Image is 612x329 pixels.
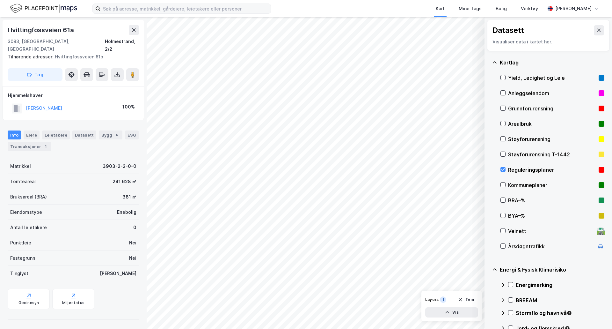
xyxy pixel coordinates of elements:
div: BRA–% [508,197,596,204]
div: 3083, [GEOGRAPHIC_DATA], [GEOGRAPHIC_DATA] [8,38,105,53]
div: Info [8,131,21,139]
input: Søk på adresse, matrikkel, gårdeiere, leietakere eller personer [100,4,271,13]
div: Eiere [24,131,40,139]
div: Punktleie [10,239,31,247]
div: BYA–% [508,212,596,220]
div: 241 628 ㎡ [113,178,136,185]
div: [PERSON_NAME] [555,5,592,12]
div: Tinglyst [10,270,28,277]
div: BREEAM [516,296,604,304]
div: Tomteareal [10,178,36,185]
div: [PERSON_NAME] [100,270,136,277]
div: Nei [129,239,136,247]
div: 1 [440,296,446,303]
div: Miljøstatus [62,300,84,305]
div: Bruksareal (BRA) [10,193,47,201]
span: Tilhørende adresser: [8,54,55,59]
div: Bygg [99,131,122,139]
div: 0 [133,224,136,231]
div: Datasett [72,131,96,139]
div: Grunnforurensning [508,105,596,112]
div: Verktøy [521,5,538,12]
div: Mine Tags [459,5,482,12]
div: Enebolig [117,208,136,216]
img: logo.f888ab2527a4732fd821a326f86c7f29.svg [10,3,77,14]
div: Reguleringsplaner [508,166,596,174]
div: Anleggseiendom [508,89,596,97]
div: Matrikkel [10,162,31,170]
div: Layers [425,297,439,302]
div: Bolig [496,5,507,12]
div: Festegrunn [10,254,35,262]
div: Hjemmelshaver [8,92,139,99]
div: Hvittingfossveien 61b [8,53,134,61]
div: Energi & Fysisk Klimarisiko [500,266,604,273]
div: 100% [122,103,135,111]
div: 3903-2-2-0-0 [103,162,136,170]
button: Tag [8,68,62,81]
div: Leietakere [42,131,70,139]
div: Kommuneplaner [508,181,596,189]
div: Energimerking [516,281,604,289]
iframe: Chat Widget [580,298,612,329]
div: 381 ㎡ [122,193,136,201]
button: Tøm [454,295,478,305]
div: Transaksjoner [8,142,51,151]
div: Arealbruk [508,120,596,128]
div: Årsdøgntrafikk [508,243,594,250]
div: Stormflo og havnivå [516,309,604,317]
div: Kontrollprogram for chat [580,298,612,329]
button: Vis [425,307,478,318]
div: Nei [129,254,136,262]
div: Kart [436,5,445,12]
div: Veinett [508,227,594,235]
div: Kartlag [500,59,604,66]
div: Eiendomstype [10,208,42,216]
div: Støyforurensning T-1442 [508,151,596,158]
div: Geoinnsyn [18,300,39,305]
div: Datasett [492,25,524,35]
div: 🛣️ [596,227,605,235]
div: 1 [42,143,49,150]
div: Hvittingfossveien 61a [8,25,75,35]
div: Visualiser data i kartet her. [492,38,604,46]
div: Holmestrand, 2/2 [105,38,139,53]
div: Støyforurensning [508,135,596,143]
div: Yield, Ledighet og Leie [508,74,596,82]
div: ESG [125,131,139,139]
div: 4 [113,132,120,138]
div: Tooltip anchor [566,310,572,316]
div: Antall leietakere [10,224,47,231]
